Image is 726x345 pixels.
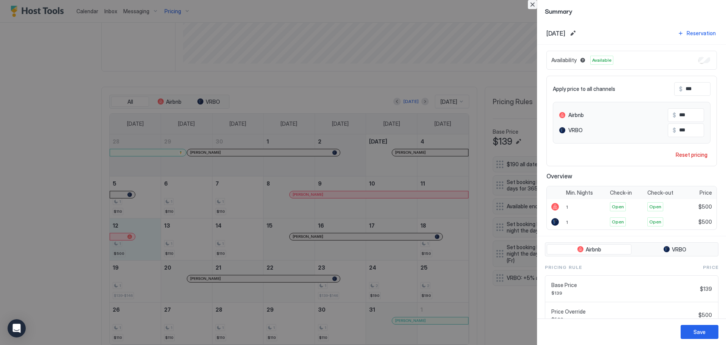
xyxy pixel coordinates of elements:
[673,127,676,134] span: $
[673,150,710,160] button: Reset pricing
[700,286,712,292] span: $139
[672,246,686,253] span: VRBO
[551,282,697,289] span: Base Price
[551,57,577,64] span: Availability
[545,6,718,16] span: Summary
[687,29,716,37] div: Reservation
[649,219,661,225] span: Open
[568,127,583,134] span: VRBO
[649,203,661,210] span: Open
[551,308,695,315] span: Price Override
[673,112,676,119] span: $
[612,203,624,210] span: Open
[647,189,673,196] span: Check-out
[700,189,712,196] span: Price
[610,189,632,196] span: Check-in
[551,290,697,296] span: $139
[547,244,631,255] button: Airbnb
[578,56,587,65] button: Blocked dates override all pricing rules and remain unavailable until manually unblocked
[698,203,712,210] span: $500
[566,189,593,196] span: Min. Nights
[633,244,717,255] button: VRBO
[698,219,712,225] span: $500
[592,57,611,64] span: Available
[703,264,718,271] span: Price
[568,29,577,38] button: Edit date range
[566,219,568,225] span: 1
[553,86,615,92] span: Apply price to all channels
[545,264,582,271] span: Pricing Rule
[8,319,26,337] div: Open Intercom Messenger
[693,328,706,336] div: Save
[681,325,718,339] button: Save
[586,246,601,253] span: Airbnb
[545,242,718,257] div: tab-group
[566,204,568,210] span: 1
[546,30,565,37] span: [DATE]
[568,112,584,119] span: Airbnb
[676,151,707,159] div: Reset pricing
[679,86,683,92] span: $
[676,28,717,38] button: Reservation
[546,172,717,180] span: Overview
[698,312,712,318] span: $500
[612,219,624,225] span: Open
[551,316,695,322] span: $500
